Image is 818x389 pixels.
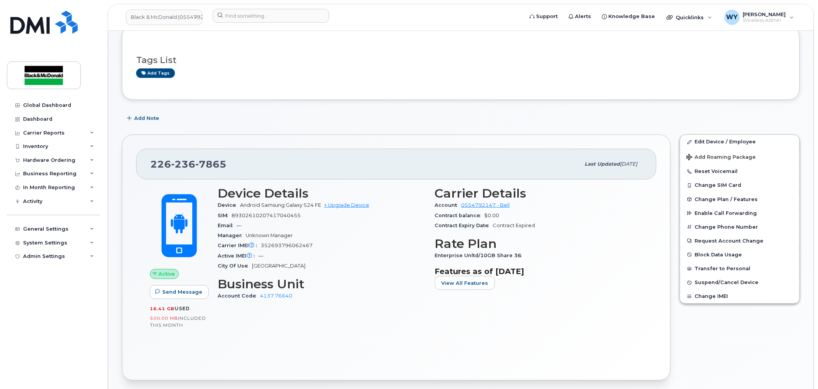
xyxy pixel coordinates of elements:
[150,316,178,321] span: 500.00 MB
[435,267,643,276] h3: Features as of [DATE]
[232,213,301,218] span: 89302610207417040455
[680,234,800,248] button: Request Account Change
[261,243,313,248] span: 352693796062467
[680,206,800,220] button: Enable Call Forwarding
[213,9,329,23] input: Find something...
[162,288,202,296] span: Send Message
[246,233,293,238] span: Unknown Manager
[441,279,488,287] span: View All Features
[493,223,535,228] span: Contract Expired
[680,193,800,206] button: Change Plan / Features
[237,223,242,228] span: —
[435,237,643,251] h3: Rate Plan
[536,13,558,20] span: Support
[218,213,232,218] span: SIM
[686,154,756,161] span: Add Roaming Package
[175,306,190,311] span: used
[461,202,510,208] a: 0554792147 - Bell
[218,202,240,208] span: Device
[240,202,321,208] span: Android Samsung Galaxy S24 FE
[218,243,261,248] span: Carrier IMEI
[136,68,175,78] a: Add tags
[695,210,757,216] span: Enable Call Forwarding
[680,248,800,262] button: Block Data Usage
[122,111,166,125] button: Add Note
[585,161,620,167] span: Last updated
[150,158,227,170] span: 226
[150,315,206,328] span: included this month
[258,253,263,259] span: —
[743,17,786,23] span: Wireless Admin
[218,253,258,259] span: Active IMEI
[134,115,159,122] span: Add Note
[252,263,305,269] span: [GEOGRAPHIC_DATA]
[136,55,786,65] h3: Tags List
[435,253,526,258] span: Enterprise Unltd/10GB Share 36
[680,135,800,149] a: Edit Device / Employee
[150,306,175,311] span: 16.41 GB
[620,161,638,167] span: [DATE]
[609,13,655,20] span: Knowledge Base
[597,9,661,24] a: Knowledge Base
[676,14,704,20] span: Quicklinks
[435,223,493,228] span: Contract Expiry Date
[435,213,485,218] span: Contract balance
[435,186,643,200] h3: Carrier Details
[661,10,718,25] div: Quicklinks
[260,293,292,299] a: 4137.76640
[575,13,591,20] span: Alerts
[218,186,426,200] h3: Device Details
[680,289,800,303] button: Change IMEI
[126,10,203,25] a: Black & McDonald (0554792147)
[218,223,237,228] span: Email
[680,165,800,178] button: Reset Voicemail
[218,263,252,269] span: City Of Use
[171,158,195,170] span: 236
[680,220,800,234] button: Change Phone Number
[719,10,800,25] div: Wesley Yue
[743,11,786,17] span: [PERSON_NAME]
[485,213,500,218] span: $0.00
[695,196,758,202] span: Change Plan / Features
[150,285,209,299] button: Send Message
[218,293,260,299] span: Account Code
[435,276,495,290] button: View All Features
[435,202,461,208] span: Account
[695,280,759,286] span: Suspend/Cancel Device
[218,277,426,291] h3: Business Unit
[726,13,738,22] span: WY
[563,9,597,24] a: Alerts
[680,149,800,165] button: Add Roaming Package
[324,202,369,208] a: + Upgrade Device
[218,233,246,238] span: Manager
[680,262,800,276] button: Transfer to Personal
[159,270,175,278] span: Active
[680,178,800,192] button: Change SIM Card
[680,276,800,289] button: Suspend/Cancel Device
[195,158,227,170] span: 7865
[525,9,563,24] a: Support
